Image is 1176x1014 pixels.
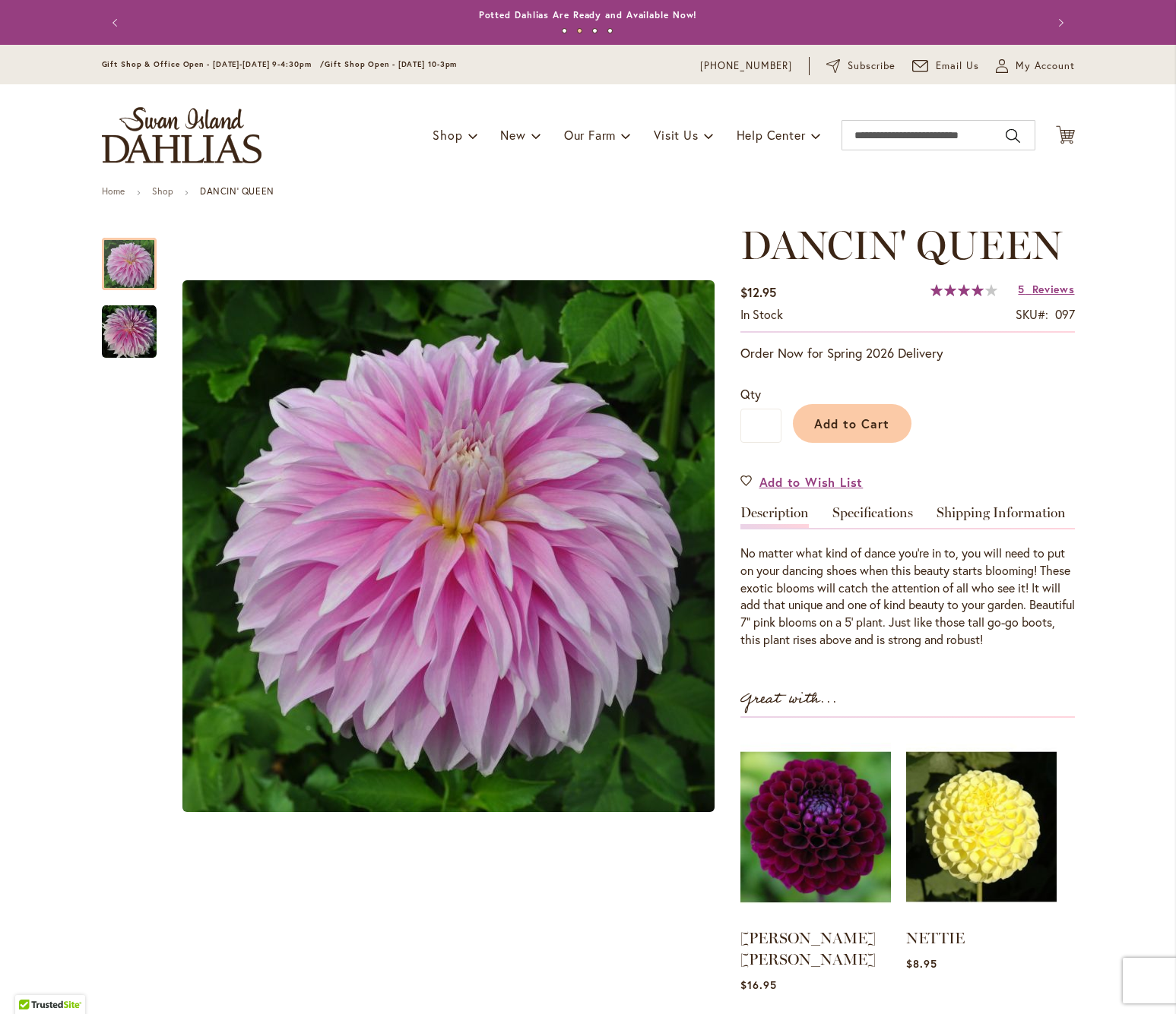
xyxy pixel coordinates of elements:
span: In stock [740,306,783,322]
span: Shop [433,127,462,143]
a: NETTIE [906,929,965,947]
div: Dancin' QueenDancin' Queen [172,223,725,870]
div: 80% [930,284,997,296]
iframe: Launch Accessibility Center [11,960,54,1003]
button: 2 of 4 [577,28,582,33]
span: Visit Us [654,127,698,143]
a: [PERSON_NAME] [PERSON_NAME] [740,929,876,968]
a: [PHONE_NUMBER] [700,58,792,74]
div: Product Images [172,223,795,870]
a: Add to Wish List [740,473,864,491]
div: Dancin' Queen [102,223,172,290]
a: Shipping Information [937,506,1066,528]
div: Dancin' Queen [172,223,725,870]
strong: DANCIN' QUEEN [200,185,274,197]
span: $8.95 [906,956,937,971]
span: 5 [1018,282,1025,296]
p: Order Now for Spring 2026 Delivery [740,344,1075,362]
button: 1 of 4 [562,28,567,33]
span: Help Center [737,127,806,143]
span: New [500,127,525,143]
div: No matter what kind of dance you’re in to, you will need to put on your dancing shoes when this b... [740,545,1075,649]
span: Add to Wish List [759,473,864,491]
span: Gift Shop & Office Open - [DATE]-[DATE] 9-4:30pm / [102,59,325,69]
a: Description [740,506,809,528]
span: Add to Cart [814,415,889,431]
div: Dancin' Queen [102,290,157,358]
a: Shop [152,185,173,197]
a: Subscribe [826,58,895,74]
a: Home [102,185,125,197]
a: 5 Reviews [1018,282,1074,296]
img: NETTIE [906,733,1057,921]
strong: Great with... [740,687,838,712]
button: Next [1044,8,1075,38]
span: Email Us [936,58,979,74]
span: Our Farm [564,127,616,143]
a: store logo [102,107,262,163]
button: My Account [996,58,1075,74]
div: Detailed Product Info [740,506,1075,649]
button: Add to Cart [793,404,911,443]
span: Reviews [1032,282,1075,296]
a: Specifications [832,506,913,528]
div: 097 [1055,306,1075,324]
strong: SKU [1016,306,1048,322]
span: DANCIN' QUEEN [740,221,1062,269]
img: Dancin' Queen [182,280,715,812]
span: Qty [740,386,761,402]
a: Potted Dahlias Are Ready and Available Now! [479,9,698,21]
img: JASON MATTHEW [740,733,891,921]
span: Subscribe [848,58,895,74]
span: My Account [1016,58,1075,74]
a: Email Us [912,58,979,74]
div: Availability [740,306,783,324]
img: Dancin' Queen [102,305,157,359]
button: 3 of 4 [592,28,598,33]
span: Gift Shop Open - [DATE] 10-3pm [325,59,457,69]
span: $16.95 [740,978,777,992]
span: $12.95 [740,284,776,300]
button: 4 of 4 [607,28,613,33]
button: Previous [102,8,132,38]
